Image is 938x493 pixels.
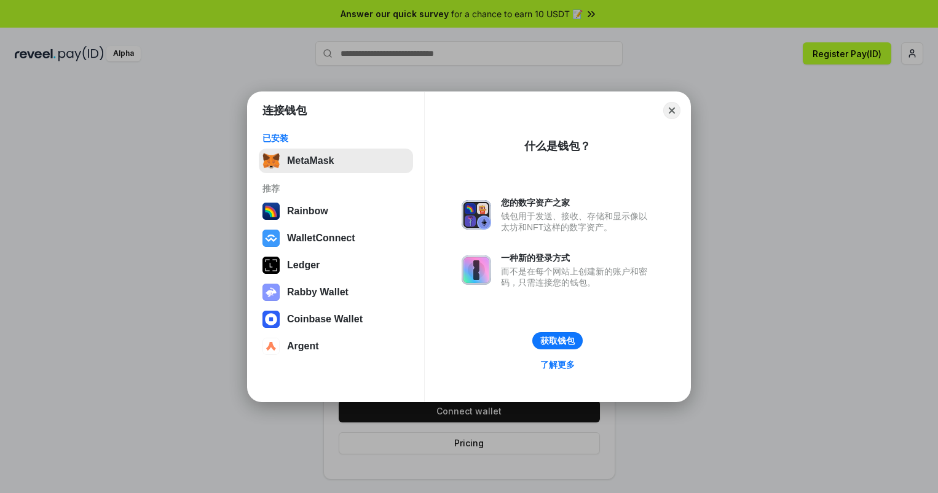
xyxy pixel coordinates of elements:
div: WalletConnect [287,233,355,244]
img: svg+xml,%3Csvg%20width%3D%2228%22%20height%3D%2228%22%20viewBox%3D%220%200%2028%2028%22%20fill%3D... [262,230,280,247]
button: MetaMask [259,149,413,173]
div: Rainbow [287,206,328,217]
img: svg+xml,%3Csvg%20fill%3D%22none%22%20height%3D%2233%22%20viewBox%3D%220%200%2035%2033%22%20width%... [262,152,280,169]
img: svg+xml,%3Csvg%20width%3D%2228%22%20height%3D%2228%22%20viewBox%3D%220%200%2028%2028%22%20fill%3D... [262,338,280,355]
button: WalletConnect [259,226,413,250]
img: svg+xml,%3Csvg%20width%3D%22120%22%20height%3D%22120%22%20viewBox%3D%220%200%20120%20120%22%20fil... [262,203,280,220]
div: MetaMask [287,155,334,166]
div: Rabby Wallet [287,287,349,298]
div: Ledger [287,260,320,271]
button: Argent [259,334,413,359]
button: Coinbase Wallet [259,307,413,332]
div: 了解更多 [540,359,575,370]
h1: 连接钱包 [262,103,307,118]
button: Rainbow [259,199,413,223]
div: Argent [287,341,319,352]
div: 获取钱包 [540,335,575,346]
button: Close [663,102,680,119]
img: svg+xml,%3Csvg%20xmlns%3D%22http%3A%2F%2Fwww.w3.org%2F2000%2Fsvg%22%20fill%3D%22none%22%20viewBox... [262,284,280,301]
button: 获取钱包 [532,332,583,349]
img: svg+xml,%3Csvg%20xmlns%3D%22http%3A%2F%2Fwww.w3.org%2F2000%2Fsvg%22%20fill%3D%22none%22%20viewBox... [462,255,491,285]
div: 推荐 [262,183,409,194]
button: Rabby Wallet [259,280,413,305]
img: svg+xml,%3Csvg%20xmlns%3D%22http%3A%2F%2Fwww.w3.org%2F2000%2Fsvg%22%20width%3D%2228%22%20height%3... [262,257,280,274]
img: svg+xml,%3Csvg%20xmlns%3D%22http%3A%2F%2Fwww.w3.org%2F2000%2Fsvg%22%20fill%3D%22none%22%20viewBox... [462,200,491,230]
div: 您的数字资产之家 [501,197,653,208]
div: 一种新的登录方式 [501,252,653,263]
div: 什么是钱包？ [524,139,591,153]
a: 了解更多 [533,357,582,373]
div: 而不是在每个网站上创建新的账户和密码，只需连接您的钱包。 [501,266,653,288]
div: 已安装 [262,133,409,144]
div: Coinbase Wallet [287,314,363,325]
button: Ledger [259,253,413,278]
img: svg+xml,%3Csvg%20width%3D%2228%22%20height%3D%2228%22%20viewBox%3D%220%200%2028%2028%22%20fill%3D... [262,311,280,328]
div: 钱包用于发送、接收、存储和显示像以太坊和NFT这样的数字资产。 [501,211,653,233]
